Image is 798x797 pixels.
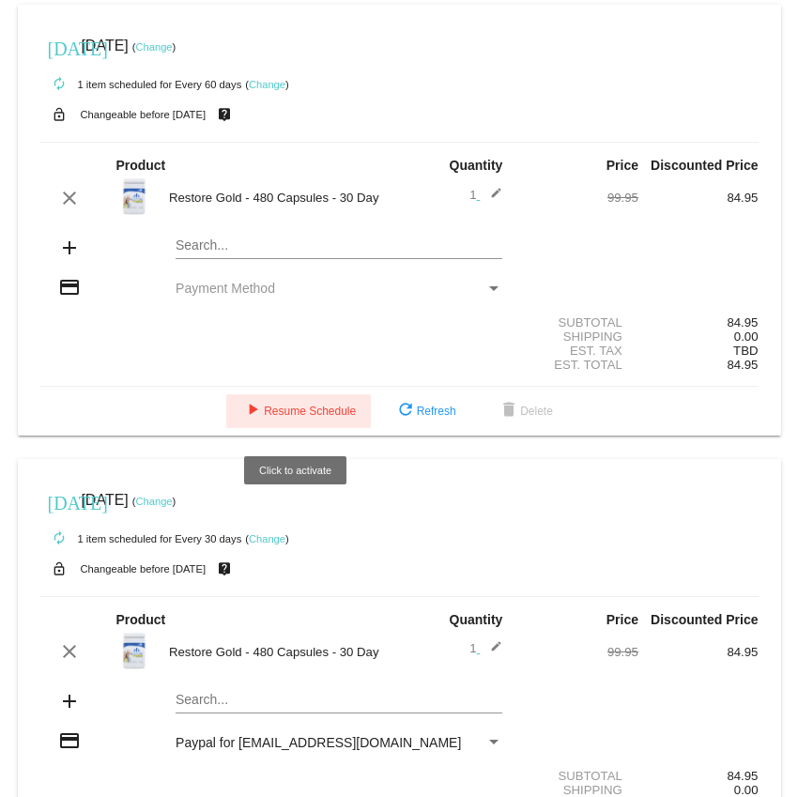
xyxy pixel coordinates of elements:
[245,533,289,544] small: ( )
[115,612,165,627] strong: Product
[132,41,176,53] small: ( )
[469,641,502,655] span: 1
[48,557,70,581] mat-icon: lock_open
[58,640,81,663] mat-icon: clear
[379,394,471,428] button: Refresh
[176,735,461,750] span: Paypal for [EMAIL_ADDRESS][DOMAIN_NAME]
[518,358,638,372] div: Est. Total
[160,191,399,205] div: Restore Gold - 480 Capsules - 30 Day
[727,358,758,372] span: 84.95
[480,187,502,209] mat-icon: edit
[176,281,502,296] mat-select: Payment Method
[518,315,638,330] div: Subtotal
[115,177,153,215] img: Restore-Gold.jpg
[518,344,638,358] div: Est. Tax
[48,102,70,127] mat-icon: lock_open
[58,729,81,752] mat-icon: credit_card
[176,238,502,253] input: Search...
[394,405,456,418] span: Refresh
[606,612,638,627] strong: Price
[480,640,502,663] mat-icon: edit
[249,79,285,90] a: Change
[58,237,81,259] mat-icon: add
[48,73,70,96] mat-icon: autorenew
[115,158,165,173] strong: Product
[733,344,758,358] span: TBD
[58,276,81,299] mat-icon: credit_card
[518,769,638,783] div: Subtotal
[498,400,520,422] mat-icon: delete
[394,400,417,422] mat-icon: refresh
[132,496,176,507] small: ( )
[160,645,399,659] div: Restore Gold - 480 Capsules - 30 Day
[469,188,502,202] span: 1
[249,533,285,544] a: Change
[115,632,153,669] img: Restore-Gold.jpg
[245,79,289,90] small: ( )
[176,281,275,296] span: Payment Method
[226,394,371,428] button: Resume Schedule
[213,557,236,581] mat-icon: live_help
[58,187,81,209] mat-icon: clear
[40,79,242,90] small: 1 item scheduled for Every 60 days
[81,563,207,575] small: Changeable before [DATE]
[81,492,128,508] span: [DATE]
[176,693,502,708] input: Search...
[450,158,503,173] strong: Quantity
[483,394,568,428] button: Delete
[651,612,758,627] strong: Discounted Price
[638,769,759,783] div: 84.95
[734,783,759,797] span: 0.00
[135,41,172,53] a: Change
[48,490,70,513] mat-icon: [DATE]
[638,191,759,205] div: 84.95
[498,405,553,418] span: Delete
[518,645,638,659] div: 99.95
[651,158,758,173] strong: Discounted Price
[518,330,638,344] div: Shipping
[58,690,81,713] mat-icon: add
[213,102,236,127] mat-icon: live_help
[638,645,759,659] div: 84.95
[81,38,128,54] span: [DATE]
[241,400,264,422] mat-icon: play_arrow
[176,735,502,750] mat-select: Payment Method
[135,496,172,507] a: Change
[81,109,207,120] small: Changeable before [DATE]
[48,36,70,58] mat-icon: [DATE]
[40,533,242,544] small: 1 item scheduled for Every 30 days
[518,191,638,205] div: 99.95
[518,783,638,797] div: Shipping
[638,315,759,330] div: 84.95
[241,405,356,418] span: Resume Schedule
[606,158,638,173] strong: Price
[734,330,759,344] span: 0.00
[450,612,503,627] strong: Quantity
[48,528,70,550] mat-icon: autorenew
